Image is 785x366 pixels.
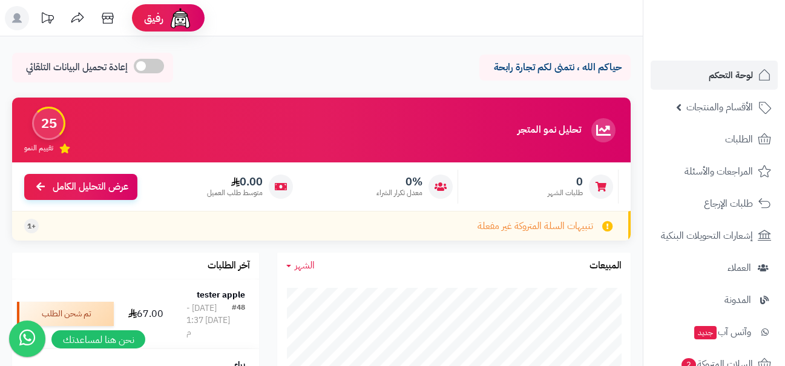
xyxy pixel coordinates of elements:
[295,258,315,273] span: الشهر
[651,189,778,218] a: طلبات الإرجاع
[590,261,622,271] h3: المبيعات
[27,221,36,231] span: +1
[724,291,751,308] span: المدونة
[186,302,232,339] div: [DATE] - [DATE] 1:37 م
[478,219,593,233] span: تنبيهات السلة المتروكة غير مفعلة
[651,221,778,250] a: إشعارات التحويلات البنكية
[686,99,753,116] span: الأقسام والمنتجات
[548,188,583,198] span: طلبات الشهر
[168,6,192,30] img: ai-face.png
[53,180,128,194] span: عرض التحليل الكامل
[208,261,250,271] h3: آخر الطلبات
[651,285,778,314] a: المدونة
[488,61,622,75] p: حياكم الله ، نتمنى لكم تجارة رابحة
[651,318,778,347] a: وآتس آبجديد
[704,195,753,212] span: طلبات الإرجاع
[197,288,245,301] strong: tester apple
[694,326,717,339] span: جديد
[232,302,245,339] div: #48
[728,259,751,276] span: العملاء
[24,174,137,200] a: عرض التحليل الكامل
[32,6,62,33] a: تحديثات المنصة
[144,11,163,25] span: رفيق
[548,175,583,188] span: 0
[207,175,263,188] span: 0.00
[119,279,172,348] td: 67.00
[651,125,778,154] a: الطلبات
[661,227,753,244] span: إشعارات التحويلات البنكية
[286,259,315,273] a: الشهر
[517,125,581,136] h3: تحليل نمو المتجر
[651,61,778,90] a: لوحة التحكم
[651,253,778,282] a: العملاء
[693,324,751,341] span: وآتس آب
[24,143,53,153] span: تقييم النمو
[17,302,114,326] div: تم شحن الطلب
[725,131,753,148] span: الطلبات
[651,157,778,186] a: المراجعات والأسئلة
[685,163,753,180] span: المراجعات والأسئلة
[26,61,128,75] span: إعادة تحميل البيانات التلقائي
[709,67,753,84] span: لوحة التحكم
[207,188,263,198] span: متوسط طلب العميل
[376,175,422,188] span: 0%
[376,188,422,198] span: معدل تكرار الشراء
